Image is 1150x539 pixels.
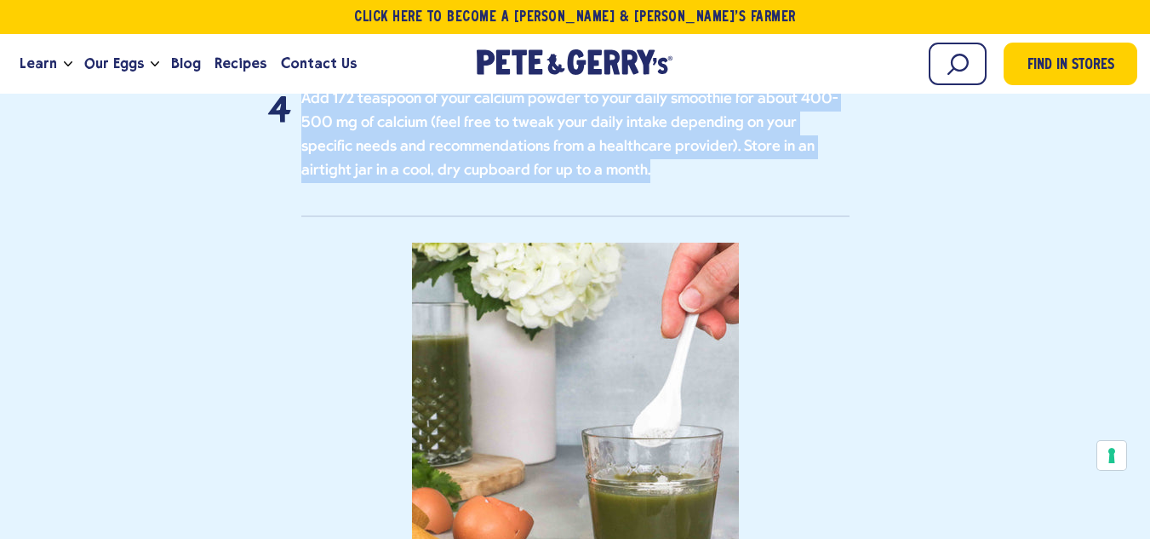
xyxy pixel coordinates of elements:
[929,43,987,85] input: Search
[164,41,208,87] a: Blog
[13,41,64,87] a: Learn
[151,61,159,67] button: Open the dropdown menu for Our Eggs
[77,41,151,87] a: Our Eggs
[301,88,850,183] p: Add 1/2 teaspoon of your calcium powder to your daily smoothie for about 400-500 mg of calcium (f...
[215,53,266,74] span: Recipes
[20,53,57,74] span: Learn
[274,41,363,87] a: Contact Us
[171,53,201,74] span: Blog
[208,41,273,87] a: Recipes
[84,53,144,74] span: Our Eggs
[1004,43,1137,85] a: Find in Stores
[1027,54,1114,77] span: Find in Stores
[64,61,72,67] button: Open the dropdown menu for Learn
[1097,441,1126,470] button: Your consent preferences for tracking technologies
[281,53,357,74] span: Contact Us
